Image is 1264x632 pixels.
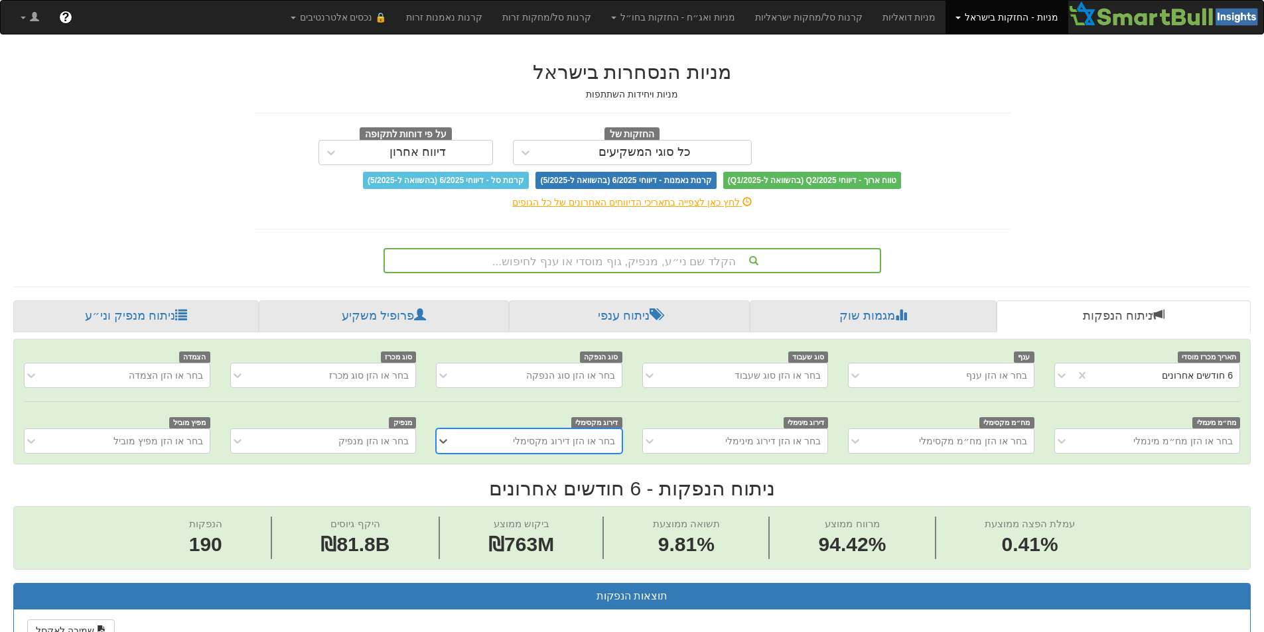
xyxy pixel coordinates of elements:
[488,533,554,555] span: ₪763M
[979,417,1034,428] span: מח״מ מקסימלי
[745,1,873,34] a: קרנות סל/מחקות ישראליות
[360,127,452,142] span: על פי דוחות לתקופה
[363,172,529,189] span: קרנות סל - דיווחי 6/2025 (בהשוואה ל-5/2025)
[723,172,901,189] span: טווח ארוך - דיווחי Q2/2025 (בהשוואה ל-Q1/2025)
[281,1,397,34] a: 🔒 נכסים אלטרנטיבים
[526,369,615,382] div: בחר או הזן סוג הנפקה
[735,369,821,382] div: בחר או הזן סוג שעבוד
[580,351,622,363] span: סוג הנפקה
[254,90,1011,99] h5: מניות ויחידות השתתפות
[819,531,886,559] span: 94.42%
[189,531,222,559] span: 190
[985,531,1075,559] span: 0.41%
[13,477,1251,499] h2: ניתוח הנפקות - 6 חודשים אחרונים
[1068,1,1263,27] img: Smartbull
[49,1,82,34] a: ?
[784,417,829,428] span: דירוג מינימלי
[494,518,549,529] span: ביקוש ממוצע
[381,351,417,363] span: סוג מכרז
[492,1,601,34] a: קרנות סל/מחקות זרות
[535,172,716,189] span: קרנות נאמנות - דיווחי 6/2025 (בהשוואה ל-5/2025)
[1014,351,1034,363] span: ענף
[509,300,750,332] a: ניתוח ענפי
[62,11,69,24] span: ?
[604,127,660,142] span: החזקות של
[1178,351,1240,363] span: תאריך מכרז מוסדי
[330,518,380,529] span: היקף גיוסים
[396,1,492,34] a: קרנות נאמנות זרות
[985,518,1075,529] span: עמלת הפצה ממוצעת
[601,1,745,34] a: מניות ואג״ח - החזקות בחו״ל
[244,196,1020,209] div: לחץ כאן לצפייה בתאריכי הדיווחים האחרונים של כל הגופים
[389,417,416,428] span: מנפיק
[946,1,1068,34] a: מניות - החזקות בישראל
[113,434,203,448] div: בחר או הזן מפיץ מוביל
[873,1,946,34] a: מניות דואליות
[997,300,1251,332] a: ניתוח הנפקות
[254,61,1011,83] h2: מניות הנסחרות בישראל
[788,351,829,363] span: סוג שעבוד
[1192,417,1240,428] span: מח״מ מינמלי
[513,434,615,448] div: בחר או הזן דירוג מקסימלי
[389,146,446,159] div: דיווח אחרון
[653,531,720,559] span: 9.81%
[825,518,879,529] span: מרווח ממוצע
[571,417,622,428] span: דירוג מקסימלי
[320,533,389,555] span: ₪81.8B
[13,300,259,332] a: ניתוח מנפיק וני״ע
[338,434,409,448] div: בחר או הזן מנפיק
[598,146,691,159] div: כל סוגי המשקיעים
[189,518,222,529] span: הנפקות
[653,518,720,529] span: תשואה ממוצעת
[24,590,1240,602] h3: תוצאות הנפקות
[385,249,880,272] div: הקלד שם ני״ע, מנפיק, גוף מוסדי או ענף לחיפוש...
[725,434,821,448] div: בחר או הזן דירוג מינימלי
[750,300,996,332] a: מגמות שוק
[129,369,203,382] div: בחר או הזן הצמדה
[1162,369,1233,382] div: 6 חודשים אחרונים
[169,417,210,428] span: מפיץ מוביל
[919,434,1027,448] div: בחר או הזן מח״מ מקסימלי
[329,369,409,382] div: בחר או הזן סוג מכרז
[1133,434,1233,448] div: בחר או הזן מח״מ מינמלי
[259,300,508,332] a: פרופיל משקיע
[179,351,210,363] span: הצמדה
[966,369,1027,382] div: בחר או הזן ענף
